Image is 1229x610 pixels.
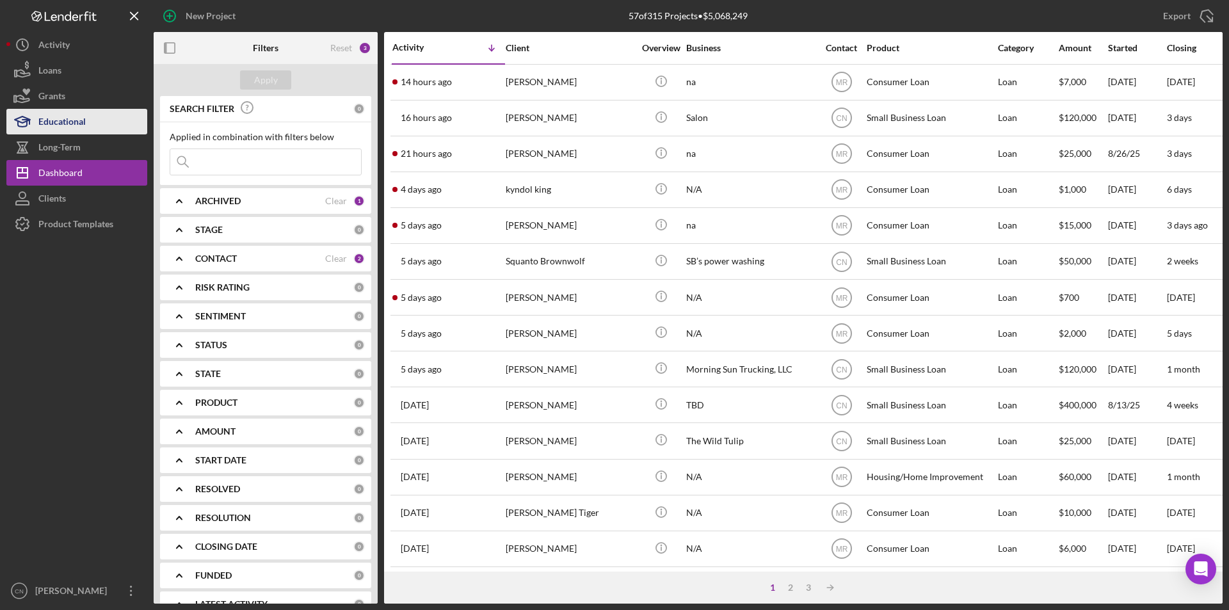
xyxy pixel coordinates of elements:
[353,224,365,236] div: 0
[1167,112,1192,123] time: 3 days
[401,364,442,374] time: 2025-08-28 14:46
[195,369,221,379] b: STATE
[998,209,1057,243] div: Loan
[1059,245,1107,278] div: $50,000
[506,173,634,207] div: kyndol king
[506,388,634,422] div: [PERSON_NAME]
[1108,316,1166,350] div: [DATE]
[6,211,147,237] a: Product Templates
[998,568,1057,602] div: Loan
[38,186,66,214] div: Clients
[6,32,147,58] a: Activity
[6,109,147,134] button: Educational
[1059,316,1107,350] div: $2,000
[195,282,250,293] b: RISK RATING
[506,137,634,171] div: [PERSON_NAME]
[835,545,847,554] text: MR
[353,368,365,380] div: 0
[1167,364,1200,374] time: 1 month
[506,316,634,350] div: [PERSON_NAME]
[1108,280,1166,314] div: [DATE]
[1059,352,1107,386] div: $120,000
[195,484,240,494] b: RESOLVED
[401,400,429,410] time: 2025-08-27 20:22
[998,43,1057,53] div: Category
[686,388,814,422] div: TBD
[195,253,237,264] b: CONTACT
[1059,173,1107,207] div: $1,000
[686,424,814,458] div: The Wild Tulip
[325,253,347,264] div: Clear
[817,43,865,53] div: Contact
[38,211,113,240] div: Product Templates
[998,352,1057,386] div: Loan
[1108,173,1166,207] div: [DATE]
[401,148,452,159] time: 2025-09-01 17:56
[330,43,352,53] div: Reset
[506,280,634,314] div: [PERSON_NAME]
[1108,65,1166,99] div: [DATE]
[835,329,847,338] text: MR
[1108,137,1166,171] div: 8/26/25
[195,196,241,206] b: ARCHIVED
[686,568,814,602] div: N/A
[686,101,814,135] div: Salon
[1059,388,1107,422] div: $400,000
[506,496,634,530] div: [PERSON_NAME] Tiger
[15,588,24,595] text: CN
[195,513,251,523] b: RESOLUTION
[401,436,429,446] time: 2025-08-26 20:27
[1167,292,1195,303] time: [DATE]
[253,43,278,53] b: Filters
[401,328,442,339] time: 2025-08-28 16:34
[764,582,782,593] div: 1
[836,114,847,123] text: CN
[686,43,814,53] div: Business
[401,113,452,123] time: 2025-09-01 22:17
[353,512,365,524] div: 0
[325,196,347,206] div: Clear
[1059,209,1107,243] div: $15,000
[195,426,236,437] b: AMOUNT
[835,221,847,230] text: MR
[998,245,1057,278] div: Loan
[353,339,365,351] div: 0
[998,424,1057,458] div: Loan
[867,568,995,602] div: Small Business Loan
[401,543,429,554] time: 2025-08-22 14:31
[867,424,995,458] div: Small Business Loan
[867,532,995,566] div: Consumer Loan
[835,150,847,159] text: MR
[782,582,799,593] div: 2
[998,496,1057,530] div: Loan
[1167,76,1195,87] time: [DATE]
[195,311,246,321] b: SENTIMENT
[353,253,365,264] div: 2
[867,101,995,135] div: Small Business Loan
[6,134,147,160] button: Long-Term
[836,401,847,410] text: CN
[1167,184,1192,195] time: 6 days
[867,209,995,243] div: Consumer Loan
[1059,568,1107,602] div: $60,000
[1108,532,1166,566] div: [DATE]
[38,83,65,112] div: Grants
[1059,532,1107,566] div: $6,000
[1108,43,1166,53] div: Started
[686,137,814,171] div: na
[867,137,995,171] div: Consumer Loan
[629,11,748,21] div: 57 of 315 Projects • $5,068,249
[401,472,429,482] time: 2025-08-22 18:02
[835,186,847,195] text: MR
[506,101,634,135] div: [PERSON_NAME]
[867,173,995,207] div: Consumer Loan
[254,70,278,90] div: Apply
[154,3,248,29] button: New Project
[186,3,236,29] div: New Project
[195,542,257,552] b: CLOSING DATE
[353,541,365,552] div: 0
[998,65,1057,99] div: Loan
[353,282,365,293] div: 0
